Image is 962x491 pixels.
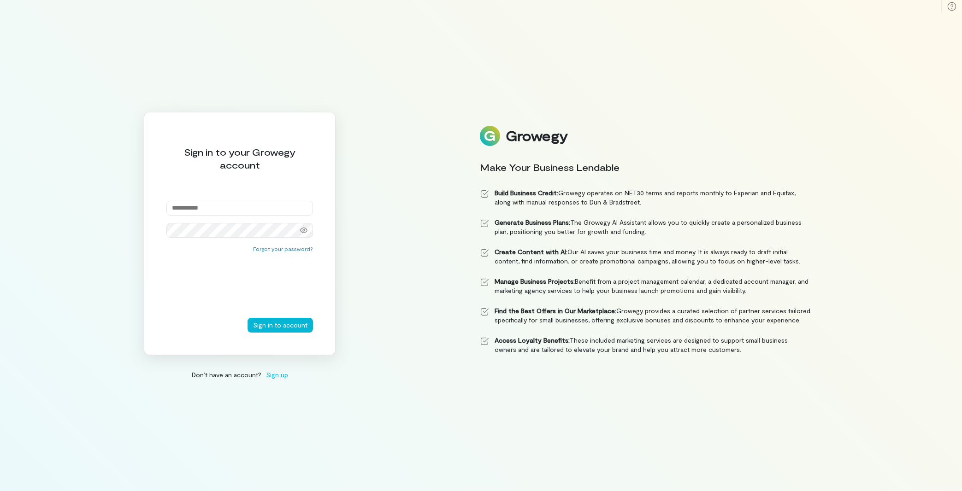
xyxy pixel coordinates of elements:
div: Sign in to your Growegy account [166,146,313,171]
strong: Manage Business Projects: [495,277,575,285]
li: Benefit from a project management calendar, a dedicated account manager, and marketing agency ser... [480,277,811,295]
li: Growegy provides a curated selection of partner services tailored specifically for small business... [480,306,811,325]
strong: Generate Business Plans: [495,218,570,226]
strong: Create Content with AI: [495,248,567,256]
li: Growegy operates on NET30 terms and reports monthly to Experian and Equifax, along with manual re... [480,188,811,207]
button: Sign in to account [248,318,313,333]
span: Sign up [266,370,288,380]
div: Growegy [506,128,567,144]
button: Forgot your password? [253,245,313,252]
strong: Build Business Credit: [495,189,558,197]
img: Logo [480,126,500,146]
li: These included marketing services are designed to support small business owners and are tailored ... [480,336,811,354]
li: The Growegy AI Assistant allows you to quickly create a personalized business plan, positioning y... [480,218,811,236]
strong: Find the Best Offers in Our Marketplace: [495,307,616,315]
div: Don’t have an account? [144,370,336,380]
strong: Access Loyalty Benefits: [495,336,570,344]
li: Our AI saves your business time and money. It is always ready to draft initial content, find info... [480,247,811,266]
div: Make Your Business Lendable [480,161,811,174]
